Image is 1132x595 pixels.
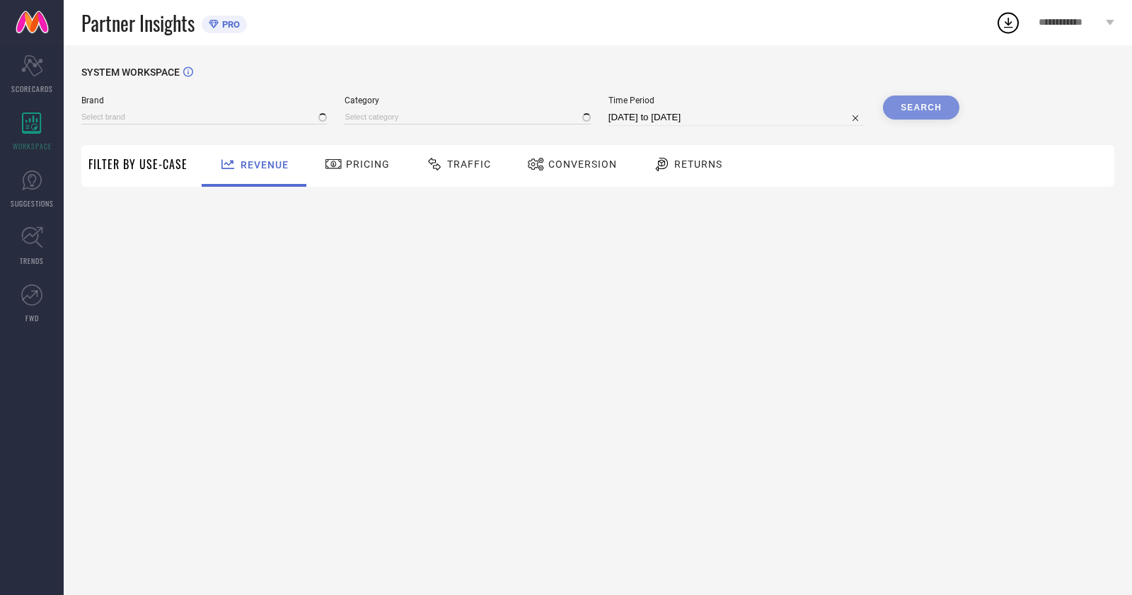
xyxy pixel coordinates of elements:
span: Returns [674,158,722,170]
div: Open download list [995,10,1021,35]
input: Select time period [608,109,865,126]
span: SYSTEM WORKSPACE [81,67,180,78]
span: FWD [25,313,39,323]
span: Time Period [608,96,865,105]
span: TRENDS [20,255,44,266]
span: Category [345,96,590,105]
span: Traffic [447,158,491,170]
span: SUGGESTIONS [11,198,54,209]
input: Select brand [81,110,327,125]
span: PRO [219,19,240,30]
span: Revenue [241,159,289,171]
span: Partner Insights [81,8,195,37]
span: Conversion [548,158,617,170]
span: Brand [81,96,327,105]
span: WORKSPACE [13,141,52,151]
span: Pricing [346,158,390,170]
input: Select category [345,110,590,125]
span: Filter By Use-Case [88,156,187,173]
span: SCORECARDS [11,83,53,94]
